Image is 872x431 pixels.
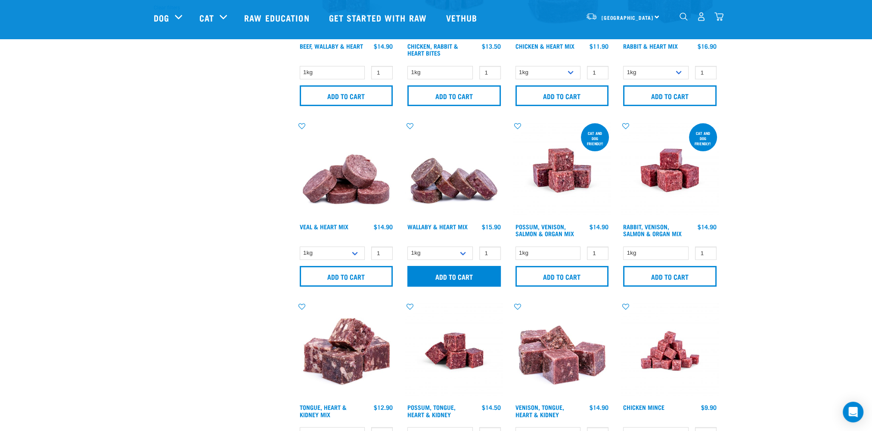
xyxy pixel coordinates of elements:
input: Add to cart [300,266,393,287]
a: Wallaby & Heart Mix [407,225,468,228]
input: Add to cart [407,266,501,287]
input: 1 [695,247,717,260]
div: $11.90 [590,43,608,50]
a: Chicken & Heart Mix [515,44,574,47]
a: Rabbit & Heart Mix [623,44,678,47]
a: Veal & Heart Mix [300,225,348,228]
input: Add to cart [515,266,609,287]
img: 1167 Tongue Heart Kidney Mix 01 [298,302,395,400]
img: Rabbit Venison Salmon Organ 1688 [621,122,719,219]
img: home-icon@2x.png [714,12,723,21]
input: 1 [371,66,393,79]
div: $14.90 [374,223,393,230]
div: Cat and dog friendly! [689,127,717,150]
a: Get started with Raw [320,0,438,35]
img: Possum Tongue Heart Kidney 1682 [405,302,503,400]
a: Vethub [438,0,488,35]
a: Rabbit, Venison, Salmon & Organ Mix [623,225,682,235]
div: $14.90 [590,223,608,230]
input: 1 [479,247,501,260]
img: Possum Venison Salmon Organ 1626 [513,122,611,219]
a: Raw Education [236,0,320,35]
img: Chicken M Ince 1613 [621,302,719,400]
div: $9.90 [701,404,717,411]
a: Tongue, Heart & Kidney Mix [300,406,347,415]
input: 1 [587,247,608,260]
div: $14.90 [374,43,393,50]
input: Add to cart [300,85,393,106]
input: 1 [587,66,608,79]
img: Pile Of Cubed Venison Tongue Mix For Pets [513,302,611,400]
input: Add to cart [407,85,501,106]
input: Add to cart [623,85,717,106]
input: Add to cart [623,266,717,287]
input: 1 [371,247,393,260]
div: Open Intercom Messenger [843,402,863,422]
input: 1 [479,66,501,79]
img: 1152 Veal Heart Medallions 01 [298,122,395,219]
img: 1093 Wallaby Heart Medallions 01 [405,122,503,219]
a: Chicken, Rabbit & Heart Bites [407,44,458,54]
div: $15.90 [482,223,501,230]
div: $14.50 [482,404,501,411]
div: $14.90 [590,404,608,411]
a: Dog [154,11,169,24]
img: user.png [697,12,706,21]
input: Add to cart [515,85,609,106]
img: van-moving.png [586,12,597,20]
img: home-icon-1@2x.png [680,12,688,21]
a: Cat [199,11,214,24]
a: Possum, Tongue, Heart & Kidney [407,406,456,415]
div: $13.50 [482,43,501,50]
div: $14.90 [698,223,717,230]
div: cat and dog friendly! [581,127,609,150]
div: $16.90 [698,43,717,50]
span: [GEOGRAPHIC_DATA] [602,16,654,19]
div: $12.90 [374,404,393,411]
a: Beef, Wallaby & Heart [300,44,363,47]
input: 1 [695,66,717,79]
a: Chicken Mince [623,406,664,409]
a: Venison, Tongue, Heart & Kidney [515,406,564,415]
a: Possum, Venison, Salmon & Organ Mix [515,225,574,235]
